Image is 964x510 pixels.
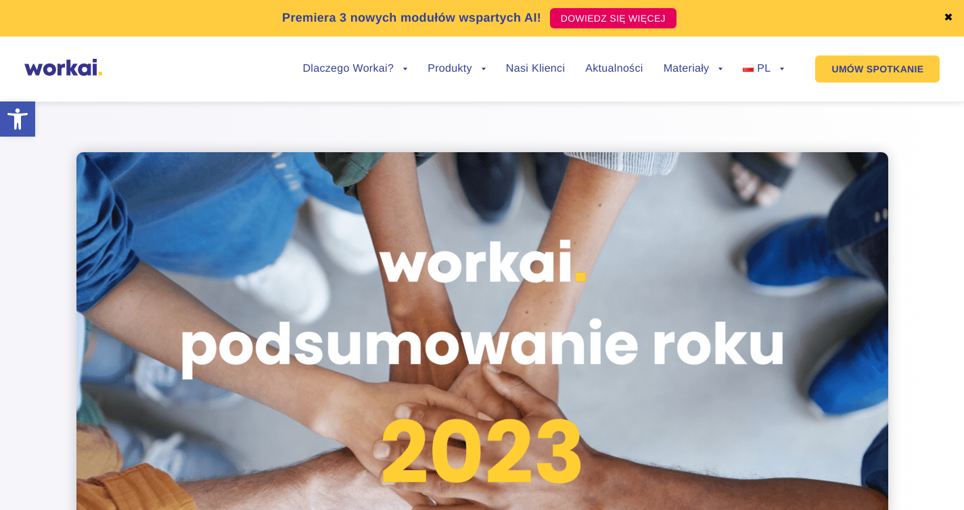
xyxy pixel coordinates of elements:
a: Produkty [428,64,486,74]
a: Aktualności [585,64,643,74]
p: Premiera 3 nowych modułów wspartych AI! [282,9,541,27]
a: Nasi Klienci [506,64,565,74]
a: Dlaczego Workai? [302,64,407,74]
span: PL [757,63,771,74]
a: ✖ [944,13,953,24]
a: Materiały [664,64,723,74]
a: DOWIEDZ SIĘ WIĘCEJ [550,8,676,28]
a: PL [743,64,784,74]
a: UMÓW SPOTKANIE [815,55,940,83]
